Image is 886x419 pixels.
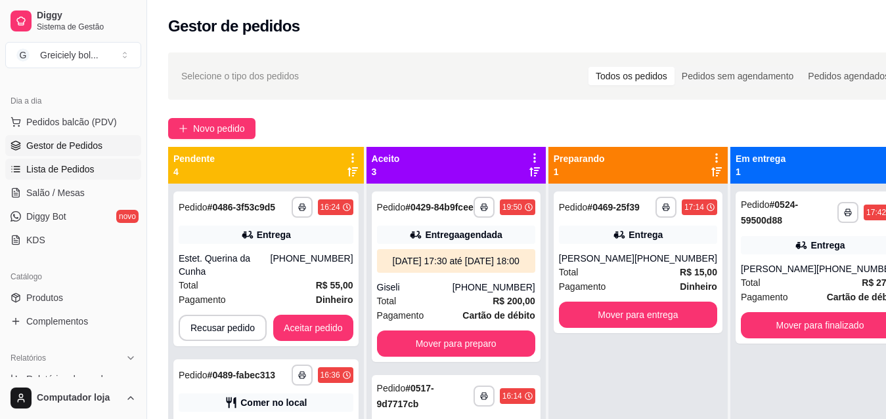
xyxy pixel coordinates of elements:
[240,396,307,409] div: Comer no local
[179,278,198,292] span: Total
[554,152,605,165] p: Preparando
[741,262,816,275] div: [PERSON_NAME]
[377,383,434,409] strong: # 0517-9d7717cb
[372,152,400,165] p: Aceito
[193,121,245,136] span: Novo pedido
[179,124,188,133] span: plus
[37,10,136,22] span: Diggy
[741,199,770,210] span: Pedido
[680,267,717,277] strong: R$ 15,00
[5,369,141,389] a: Relatórios de vendas
[5,90,141,111] div: Dia a dia
[37,22,136,32] span: Sistema de Gestão
[26,115,117,129] span: Pedidos balcão (PDV)
[736,165,786,178] p: 1
[559,279,606,294] span: Pagamento
[26,291,63,304] span: Produtos
[5,229,141,250] a: KDS
[316,294,353,305] strong: Dinheiro
[866,207,886,218] div: 17:42
[377,202,406,212] span: Pedido
[559,265,579,279] span: Total
[559,202,588,212] span: Pedido
[405,202,474,212] strong: # 0429-84b9fcee
[559,252,634,265] div: [PERSON_NAME]
[208,202,276,212] strong: # 0486-3f53c9d5
[273,315,353,341] button: Aceitar pedido
[271,252,353,278] div: [PHONE_NUMBER]
[5,135,141,156] a: Gestor de Pedidos
[372,165,400,178] p: 3
[453,281,535,294] div: [PHONE_NUMBER]
[173,152,215,165] p: Pendente
[425,228,502,241] div: Entrega agendada
[5,311,141,332] a: Complementos
[587,202,639,212] strong: # 0469-25f39
[741,275,761,290] span: Total
[629,228,663,241] div: Entrega
[5,287,141,308] a: Produtos
[179,252,271,278] div: Estet. Querina da Cunha
[5,382,141,414] button: Computador loja
[26,139,102,152] span: Gestor de Pedidos
[462,310,535,321] strong: Cartão de débito
[810,239,845,252] div: Entrega
[680,281,717,292] strong: Dinheiro
[493,296,535,306] strong: R$ 200,00
[588,67,675,85] div: Todos os pedidos
[179,315,267,341] button: Recusar pedido
[179,202,208,212] span: Pedido
[382,254,530,268] div: [DATE] 17:30 até [DATE] 18:00
[11,353,46,363] span: Relatórios
[5,42,141,68] button: Select a team
[37,392,120,404] span: Computador loja
[181,69,299,83] span: Selecione o tipo dos pedidos
[26,315,88,328] span: Complementos
[26,233,45,247] span: KDS
[321,202,340,212] div: 16:24
[559,302,717,328] button: Mover para entrega
[321,370,340,380] div: 16:36
[634,252,717,265] div: [PHONE_NUMBER]
[554,165,605,178] p: 1
[40,49,99,62] div: Greiciely bol ...
[736,152,786,165] p: Em entrega
[168,118,255,139] button: Novo pedido
[377,294,397,308] span: Total
[26,210,66,223] span: Diggy Bot
[502,391,522,401] div: 16:14
[179,370,208,380] span: Pedido
[377,330,535,357] button: Mover para preparo
[26,186,85,199] span: Salão / Mesas
[741,199,798,226] strong: # 0524-59500d88
[684,202,704,212] div: 17:14
[16,49,30,62] span: G
[377,383,406,393] span: Pedido
[5,206,141,227] a: Diggy Botnovo
[179,292,226,307] span: Pagamento
[675,67,801,85] div: Pedidos sem agendamento
[741,290,788,304] span: Pagamento
[502,202,522,212] div: 19:50
[257,228,291,241] div: Entrega
[5,182,141,203] a: Salão / Mesas
[5,266,141,287] div: Catálogo
[26,163,95,176] span: Lista de Pedidos
[5,5,141,37] a: DiggySistema de Gestão
[377,281,453,294] div: Giseli
[5,159,141,180] a: Lista de Pedidos
[377,308,424,323] span: Pagamento
[168,16,300,37] h2: Gestor de pedidos
[208,370,276,380] strong: # 0489-fabec313
[5,111,141,132] button: Pedidos balcão (PDV)
[26,372,113,386] span: Relatórios de vendas
[316,280,353,290] strong: R$ 55,00
[173,165,215,178] p: 4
